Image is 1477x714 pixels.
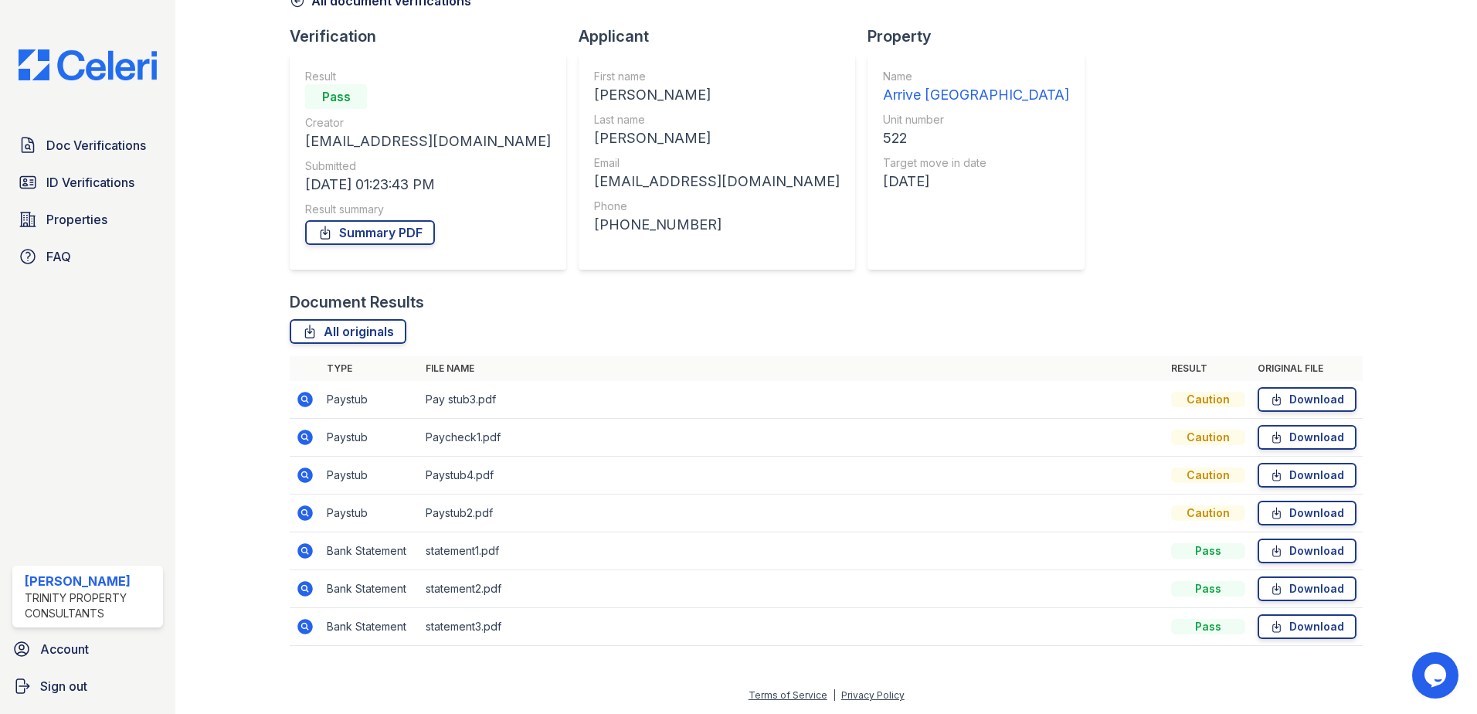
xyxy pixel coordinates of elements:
td: Paystub [321,495,419,532]
a: Properties [12,204,163,235]
div: [PERSON_NAME] [594,127,840,149]
td: Paystub2.pdf [419,495,1165,532]
a: Terms of Service [749,689,827,701]
span: Account [40,640,89,658]
div: Last name [594,112,840,127]
span: Doc Verifications [46,136,146,155]
div: [PERSON_NAME] [594,84,840,106]
a: Download [1258,539,1356,563]
td: Bank Statement [321,608,419,646]
a: Download [1258,387,1356,412]
iframe: chat widget [1412,652,1462,699]
a: FAQ [12,241,163,272]
a: All originals [290,319,406,344]
div: [EMAIL_ADDRESS][DOMAIN_NAME] [594,171,840,192]
a: Download [1258,463,1356,488]
a: ID Verifications [12,167,163,198]
a: Download [1258,576,1356,601]
div: Creator [305,115,551,131]
div: [DATE] 01:23:43 PM [305,174,551,195]
div: Unit number [883,112,1069,127]
div: [EMAIL_ADDRESS][DOMAIN_NAME] [305,131,551,152]
span: FAQ [46,247,71,266]
span: ID Verifications [46,173,134,192]
td: statement2.pdf [419,570,1165,608]
div: Property [868,25,1097,47]
div: 522 [883,127,1069,149]
div: Phone [594,199,840,214]
span: Sign out [40,677,87,695]
div: Arrive [GEOGRAPHIC_DATA] [883,84,1069,106]
th: File name [419,356,1165,381]
div: Pass [1171,581,1245,597]
div: [DATE] [883,171,1069,192]
td: statement3.pdf [419,608,1165,646]
td: Bank Statement [321,570,419,608]
th: Original file [1251,356,1363,381]
td: Paystub [321,419,419,457]
th: Type [321,356,419,381]
a: Download [1258,425,1356,450]
a: Name Arrive [GEOGRAPHIC_DATA] [883,69,1069,106]
div: Pass [1171,543,1245,559]
div: Result summary [305,202,551,217]
td: Paystub [321,381,419,419]
td: Paystub [321,457,419,495]
a: Doc Verifications [12,130,163,161]
div: [PERSON_NAME] [25,572,157,590]
a: Download [1258,501,1356,525]
div: | [833,689,836,701]
div: Email [594,155,840,171]
span: Properties [46,210,107,229]
a: Sign out [6,671,169,702]
div: Caution [1171,505,1245,521]
div: Name [883,69,1069,84]
div: Pass [1171,619,1245,634]
div: Trinity Property Consultants [25,590,157,621]
div: Caution [1171,467,1245,483]
td: Paycheck1.pdf [419,419,1165,457]
div: Submitted [305,158,551,174]
a: Summary PDF [305,220,435,245]
a: Download [1258,614,1356,639]
div: Caution [1171,392,1245,407]
div: First name [594,69,840,84]
img: CE_Logo_Blue-a8612792a0a2168367f1c8372b55b34899dd931a85d93a1a3d3e32e68fde9ad4.png [6,49,169,80]
th: Result [1165,356,1251,381]
td: statement1.pdf [419,532,1165,570]
div: Result [305,69,551,84]
td: Bank Statement [321,532,419,570]
div: [PHONE_NUMBER] [594,214,840,236]
div: Applicant [579,25,868,47]
a: Account [6,634,169,665]
td: Paystub4.pdf [419,457,1165,495]
a: Privacy Policy [841,689,905,701]
div: Caution [1171,430,1245,445]
div: Target move in date [883,155,1069,171]
div: Document Results [290,291,424,313]
td: Pay stub3.pdf [419,381,1165,419]
div: Verification [290,25,579,47]
div: Pass [305,84,367,109]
